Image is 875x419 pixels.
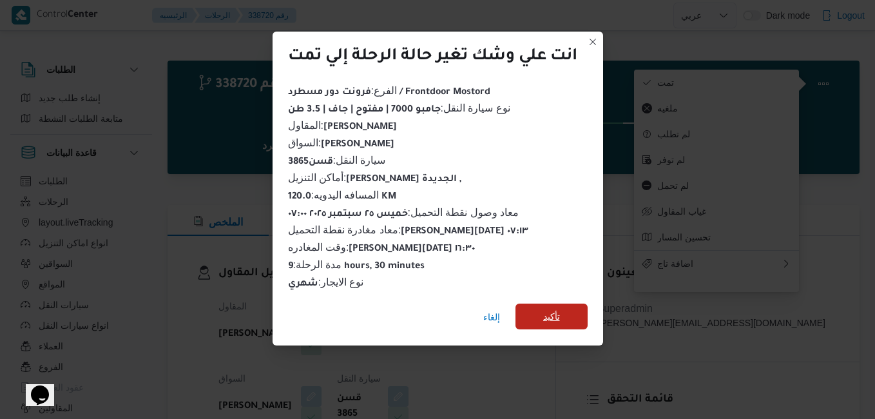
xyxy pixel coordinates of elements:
b: خميس ٢٥ سبتمبر ٢٠٢٥ ٠٧:٠٠ [288,209,408,220]
span: مدة الرحلة : [288,259,425,270]
b: [PERSON_NAME] [323,122,397,133]
b: قسن3865 [288,157,333,168]
span: سيارة النقل : [288,155,386,166]
div: انت علي وشك تغير حالة الرحلة إلي تمت [288,47,577,68]
span: المقاول : [288,120,397,131]
span: إلغاء [483,309,500,325]
span: أماكن التنزيل : [288,172,462,183]
b: [PERSON_NAME][DATE] ٠٧:١٣ [401,227,528,237]
b: فرونت دور مسطرد / Frontdoor Mostord [288,88,490,98]
b: [PERSON_NAME][DATE] ١٦:٣٠ [349,244,475,255]
span: معاد وصول نقطة التحميل : [288,207,519,218]
b: 9 hours, 30 minutes [288,262,425,272]
b: شهري [288,279,318,289]
b: 120.0 KM [288,192,397,202]
span: السواق : [288,137,394,148]
b: جامبو 7000 | مفتوح | جاف | 3.5 طن [288,105,441,115]
span: المسافه اليدويه : [288,190,397,200]
span: الفرع : [288,85,490,96]
b: [PERSON_NAME] [321,140,394,150]
span: نوع سيارة النقل : [288,102,510,113]
span: وقت المغادره : [288,242,476,253]
button: تأكيد [515,304,588,329]
span: نوع الايجار : [288,277,364,287]
button: إلغاء [478,304,505,330]
iframe: chat widget [13,367,54,406]
button: Closes this modal window [585,34,601,50]
b: [PERSON_NAME] الجديدة , [346,175,461,185]
span: تأكيد [543,309,560,324]
span: معاد مغادرة نقطة التحميل : [288,224,529,235]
